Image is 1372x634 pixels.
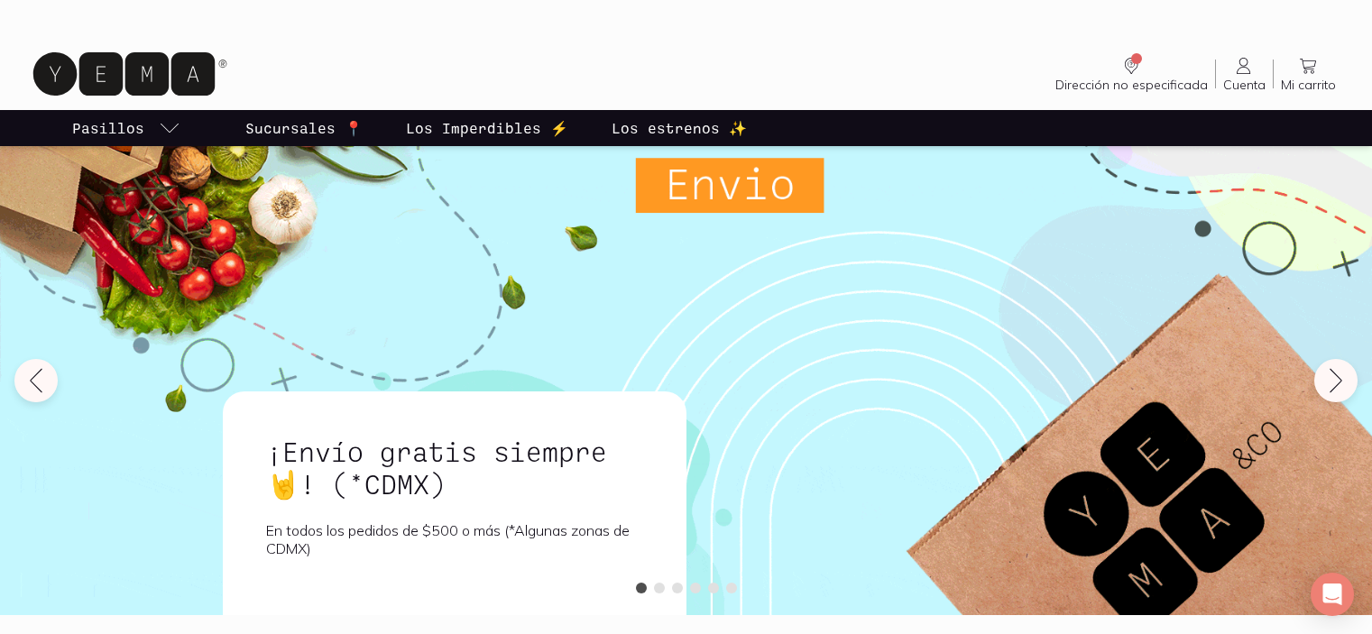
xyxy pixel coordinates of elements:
[402,110,572,146] a: Los Imperdibles ⚡️
[1281,77,1336,93] span: Mi carrito
[69,110,184,146] a: pasillo-todos-link
[242,110,366,146] a: Sucursales 📍
[406,117,568,139] p: Los Imperdibles ⚡️
[612,117,747,139] p: Los estrenos ✨
[1216,55,1273,93] a: Cuenta
[608,110,750,146] a: Los estrenos ✨
[1274,55,1343,93] a: Mi carrito
[266,435,643,500] h1: ¡Envío gratis siempre🤘! (*CDMX)
[245,117,363,139] p: Sucursales 📍
[1048,55,1215,93] a: Dirección no especificada
[266,521,643,557] p: En todos los pedidos de $500 o más (*Algunas zonas de CDMX)
[1311,573,1354,616] div: Open Intercom Messenger
[72,117,144,139] p: Pasillos
[1055,77,1208,93] span: Dirección no especificada
[1223,77,1266,93] span: Cuenta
